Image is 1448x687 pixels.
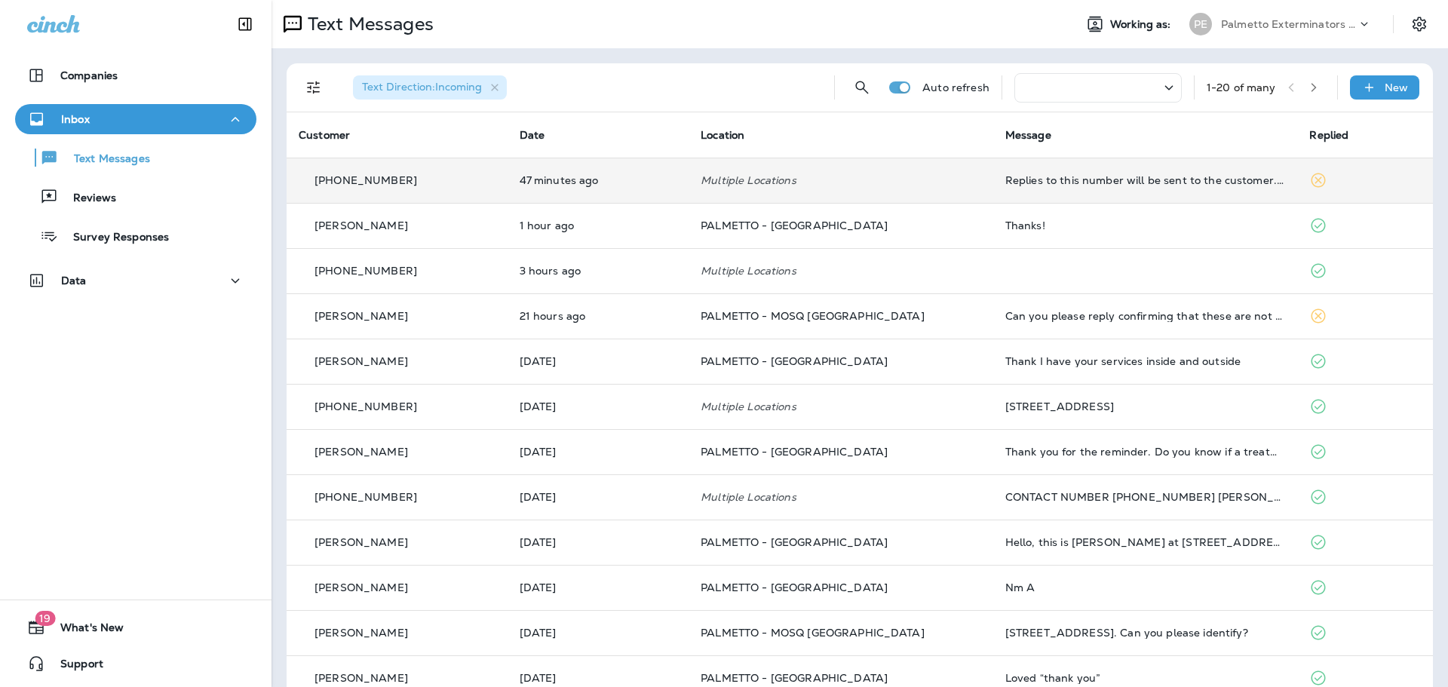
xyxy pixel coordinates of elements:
div: Nm A [1005,581,1286,593]
p: Text Messages [59,152,150,167]
button: Survey Responses [15,220,256,252]
span: Location [701,128,744,142]
p: Sep 5, 2025 01:48 PM [520,627,677,639]
p: Sep 11, 2025 02:55 PM [520,219,677,232]
p: Multiple Locations [701,265,981,277]
p: [PERSON_NAME] [314,355,408,367]
button: Settings [1406,11,1433,38]
p: Multiple Locations [701,400,981,413]
p: Sep 8, 2025 10:03 AM [520,491,677,503]
div: 1 - 20 of many [1207,81,1276,94]
div: PE [1189,13,1212,35]
div: Replies to this number will be sent to the customer. You can also choose to call the customer thr... [1005,174,1286,186]
p: New [1385,81,1408,94]
button: 19What's New [15,612,256,643]
div: Thanks! [1005,219,1286,232]
div: 1 Arcadian Park, Apt 1A. Can you please identify? [1005,627,1286,639]
p: [PHONE_NUMBER] [314,491,417,503]
span: Working as: [1110,18,1174,31]
span: PALMETTO - MOSQ [GEOGRAPHIC_DATA] [701,309,925,323]
p: [PERSON_NAME] [314,581,408,593]
span: PALMETTO - [GEOGRAPHIC_DATA] [701,445,888,459]
button: Support [15,649,256,679]
span: PALMETTO - [GEOGRAPHIC_DATA] [701,671,888,685]
p: [PERSON_NAME] [314,536,408,548]
button: Text Messages [15,142,256,173]
span: Message [1005,128,1051,142]
p: Data [61,274,87,287]
button: Search Messages [847,72,877,103]
span: PALMETTO - [GEOGRAPHIC_DATA] [701,219,888,232]
span: Date [520,128,545,142]
span: Text Direction : Incoming [362,80,482,94]
span: PALMETTO - [GEOGRAPHIC_DATA] [701,535,888,549]
p: [PHONE_NUMBER] [314,265,417,277]
p: [PHONE_NUMBER] [314,400,417,413]
div: Can you please reply confirming that these are not termite so I can keep for my records. Thanks! ... [1005,310,1286,322]
span: PALMETTO - MOSQ [GEOGRAPHIC_DATA] [701,626,925,639]
p: Multiple Locations [701,491,981,503]
p: Text Messages [302,13,434,35]
button: Inbox [15,104,256,134]
p: Reviews [58,192,116,206]
p: Sep 11, 2025 12:22 PM [520,265,677,277]
button: Collapse Sidebar [224,9,266,39]
div: CONTACT NUMBER 843 718-8682 WILLART SMITH THANKS [1005,491,1286,503]
p: Companies [60,69,118,81]
p: Palmetto Exterminators LLC [1221,18,1357,30]
div: Thank you for the reminder. Do you know if a treatment would occur this time (within the next yea... [1005,446,1286,458]
p: Sep 5, 2025 01:28 PM [520,672,677,684]
span: PALMETTO - [GEOGRAPHIC_DATA] [701,581,888,594]
p: Sep 9, 2025 08:06 AM [520,400,677,413]
button: Reviews [15,181,256,213]
span: Replied [1309,128,1348,142]
p: [PERSON_NAME] [314,310,408,322]
p: [PERSON_NAME] [314,627,408,639]
p: Sep 8, 2025 04:16 PM [520,446,677,458]
p: Inbox [61,113,90,125]
span: Customer [299,128,350,142]
span: 19 [35,611,55,626]
div: Thank I have your services inside and outside [1005,355,1286,367]
p: Sep 9, 2025 12:04 PM [520,355,677,367]
span: Support [45,658,103,676]
div: 3 Riverside Dr. [1005,400,1286,413]
p: [PERSON_NAME] [314,446,408,458]
p: Sep 11, 2025 03:28 PM [520,174,677,186]
p: [PERSON_NAME] [314,219,408,232]
p: Sep 6, 2025 09:59 PM [520,581,677,593]
button: Companies [15,60,256,90]
button: Filters [299,72,329,103]
p: Sep 8, 2025 09:34 AM [520,536,677,548]
p: [PHONE_NUMBER] [314,174,417,186]
div: Loved “thank you” [1005,672,1286,684]
div: Hello, this is Quentin Mouser at 28 Moultrie Street. Here are the pictures you requested. These a... [1005,536,1286,548]
button: Data [15,265,256,296]
div: Text Direction:Incoming [353,75,507,100]
span: PALMETTO - [GEOGRAPHIC_DATA] [701,354,888,368]
p: Auto refresh [922,81,989,94]
p: Multiple Locations [701,174,981,186]
span: What's New [45,621,124,639]
p: Survey Responses [58,231,169,245]
p: [PERSON_NAME] [314,672,408,684]
p: Sep 10, 2025 06:16 PM [520,310,677,322]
